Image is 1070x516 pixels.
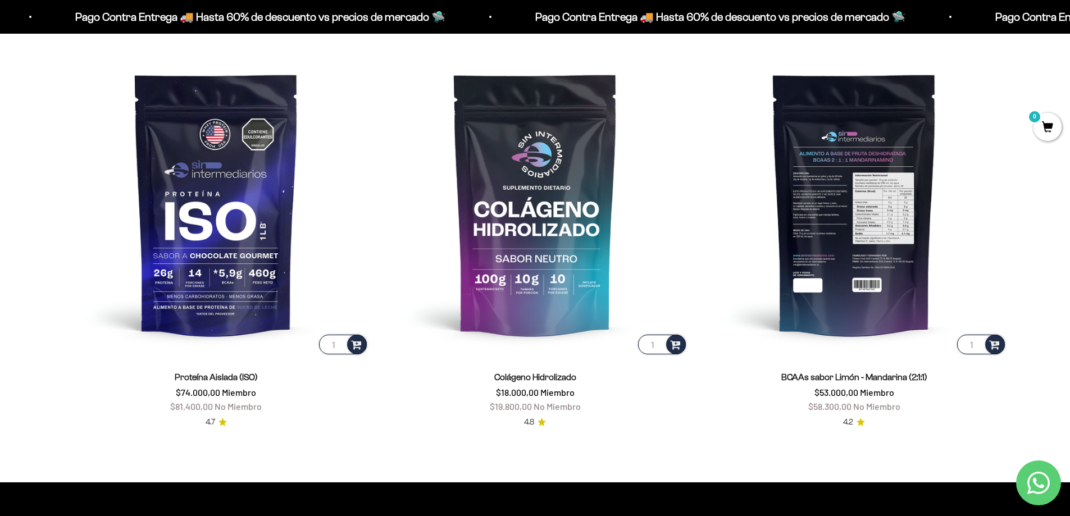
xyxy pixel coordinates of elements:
[524,416,534,428] span: 4.8
[808,401,852,412] span: $58.300,00
[853,401,900,412] span: No Miembro
[222,387,256,398] span: Miembro
[860,387,894,398] span: Miembro
[215,401,262,412] span: No Miembro
[496,387,539,398] span: $18.000,00
[206,416,227,428] a: 4.74.7 de 5.0 estrellas
[1033,122,1062,134] a: 0
[702,51,1007,357] img: BCAAs sabor Limón - Mandarina (2:1:1)
[175,372,258,382] a: Proteína Aislada (ISO)
[540,387,575,398] span: Miembro
[814,387,858,398] span: $53.000,00
[843,416,853,428] span: 4.2
[524,416,546,428] a: 4.84.8 de 5.0 estrellas
[527,8,897,26] p: Pago Contra Entrega 🚚 Hasta 60% de descuento vs precios de mercado 🛸
[781,372,927,382] a: BCAAs sabor Limón - Mandarina (2:1:1)
[176,387,220,398] span: $74.000,00
[494,372,576,382] a: Colágeno Hidrolizado
[490,401,532,412] span: $19.800,00
[534,401,581,412] span: No Miembro
[170,401,213,412] span: $81.400,00
[1028,110,1041,124] mark: 0
[67,8,437,26] p: Pago Contra Entrega 🚚 Hasta 60% de descuento vs precios de mercado 🛸
[843,416,865,428] a: 4.24.2 de 5.0 estrellas
[206,416,215,428] span: 4.7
